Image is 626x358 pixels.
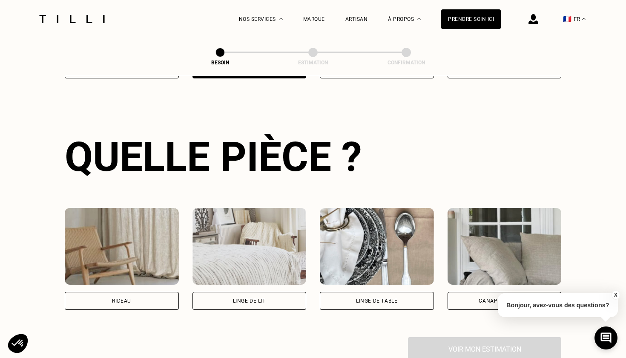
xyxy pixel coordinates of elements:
div: Estimation [270,60,356,66]
div: Quelle pièce ? [65,133,561,181]
img: Tilli retouche votre Linge de lit [192,208,307,285]
img: Tilli retouche votre Canapé & chaises [448,208,562,285]
a: Marque [303,16,325,22]
a: Artisan [345,16,368,22]
a: Prendre soin ici [441,9,501,29]
div: Canapé & chaises [479,298,530,303]
button: X [611,290,620,300]
img: Tilli retouche votre Linge de table [320,208,434,285]
img: menu déroulant [582,18,586,20]
div: Rideau [112,298,131,303]
img: Menu déroulant [279,18,283,20]
div: Linge de lit [233,298,266,303]
p: Bonjour, avez-vous des questions? [498,293,618,317]
div: Confirmation [364,60,449,66]
img: Logo du service de couturière Tilli [36,15,108,23]
div: Besoin [178,60,263,66]
img: Tilli retouche votre Rideau [65,208,179,285]
div: Linge de table [356,298,397,303]
img: icône connexion [528,14,538,24]
span: 🇫🇷 [563,15,571,23]
img: Menu déroulant à propos [417,18,421,20]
